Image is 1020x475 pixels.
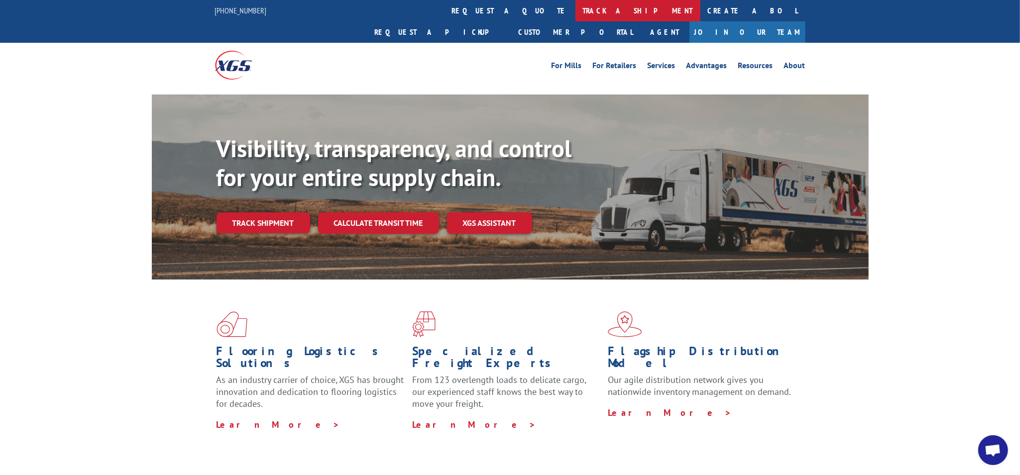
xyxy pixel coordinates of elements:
[412,374,600,418] p: From 123 overlength loads to delicate cargo, our experienced staff knows the best way to move you...
[217,133,572,192] b: Visibility, transparency, and control for your entire supply chain.
[641,21,689,43] a: Agent
[412,345,600,374] h1: Specialized Freight Experts
[511,21,641,43] a: Customer Portal
[608,311,642,337] img: xgs-icon-flagship-distribution-model-red
[412,311,436,337] img: xgs-icon-focused-on-flooring-red
[412,419,536,430] a: Learn More >
[978,435,1008,465] div: Open chat
[217,212,310,233] a: Track shipment
[217,311,247,337] img: xgs-icon-total-supply-chain-intelligence-red
[217,345,405,374] h1: Flooring Logistics Solutions
[686,62,727,73] a: Advantages
[608,407,732,418] a: Learn More >
[552,62,582,73] a: For Mills
[318,212,439,234] a: Calculate transit time
[217,374,404,409] span: As an industry carrier of choice, XGS has brought innovation and dedication to flooring logistics...
[689,21,805,43] a: Join Our Team
[784,62,805,73] a: About
[217,419,340,430] a: Learn More >
[738,62,773,73] a: Resources
[215,5,267,15] a: [PHONE_NUMBER]
[367,21,511,43] a: Request a pickup
[447,212,532,234] a: XGS ASSISTANT
[608,374,791,397] span: Our agile distribution network gives you nationwide inventory management on demand.
[593,62,637,73] a: For Retailers
[648,62,676,73] a: Services
[608,345,796,374] h1: Flagship Distribution Model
